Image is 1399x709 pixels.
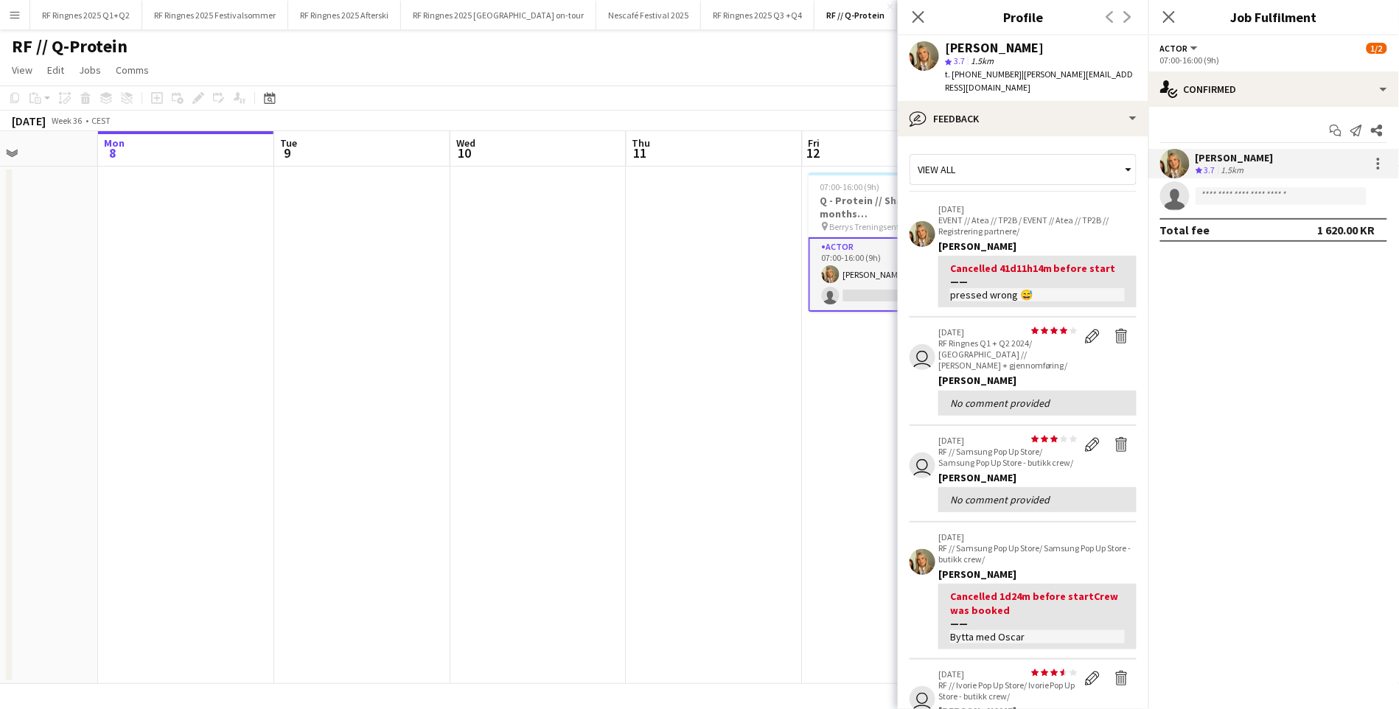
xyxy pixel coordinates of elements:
a: Comms [110,60,155,80]
div: Feedback [898,101,1148,136]
button: RF Ringnes 2025 [GEOGRAPHIC_DATA] on-tour [401,1,596,29]
a: Edit [41,60,70,80]
h3: Q - Protein // Shake of the months ([GEOGRAPHIC_DATA]) [809,194,974,220]
p: EVENT // Atea // TP2B / EVENT // Atea // TP2B // Registrering partnere/ [938,214,1137,237]
div: Confirmed [1148,71,1399,107]
span: Tue [280,136,297,150]
span: 3.7 [1204,164,1215,175]
div: [PERSON_NAME] [1196,151,1274,164]
span: View [12,63,32,77]
div: [PERSON_NAME] [938,240,1137,253]
a: Jobs [73,60,107,80]
div: No comment provided [950,493,1125,506]
span: Mon [104,136,125,150]
p: [DATE] [938,435,1078,446]
span: 11 [630,144,651,161]
div: 07:00-16:00 (9h) [1160,55,1387,66]
span: View all [918,163,955,176]
div: Bytta med Oscar [950,630,1125,643]
a: View [6,60,38,80]
span: 1.5km [968,55,997,66]
button: Nescafé Festival 2025 [596,1,701,29]
div: Cancelled 41d11h14m before start [950,262,1125,288]
app-card-role: Actor3A1/207:00-16:00 (9h)[PERSON_NAME] [809,237,974,312]
div: [PERSON_NAME] [938,374,1137,387]
div: CEST [91,115,111,126]
span: 12 [806,144,820,161]
p: RF Ringnes Q1 + Q2 2024/ [GEOGRAPHIC_DATA] // [PERSON_NAME] + gjennomføring/ [938,338,1078,371]
h3: Profile [898,7,1148,27]
p: RF // Ivorie Pop Up Store/ Ivorie Pop Up Store - butikk crew/ [938,680,1078,702]
h3: Job Fulfilment [1148,7,1399,27]
span: 1/2 [1367,43,1387,54]
button: RF Ringnes 2025 Festivalsommer [142,1,288,29]
span: 07:00-16:00 (9h) [820,181,880,192]
span: | [PERSON_NAME][EMAIL_ADDRESS][DOMAIN_NAME] [945,69,1134,93]
span: Comms [116,63,149,77]
p: [DATE] [938,531,1137,542]
span: Jobs [79,63,101,77]
p: RF // Samsung Pop Up Store/ Samsung Pop Up Store - butikk crew/ [938,446,1078,468]
span: Wed [456,136,475,150]
span: Week 36 [49,115,86,126]
span: t. [PHONE_NUMBER] [945,69,1022,80]
div: No comment provided [950,397,1125,410]
span: 8 [102,144,125,161]
span: 3.7 [954,55,965,66]
button: RF Ringnes 2025 Q3 +Q4 [701,1,814,29]
app-job-card: 07:00-16:00 (9h)1/2Q - Protein // Shake of the months ([GEOGRAPHIC_DATA]) Berrys Treningsenter1 R... [809,172,974,312]
div: Cancelled 1d24m before start Crew was booked [950,590,1125,630]
p: [DATE] [938,326,1078,338]
span: Thu [632,136,651,150]
span: 10 [454,144,475,161]
div: 1 620.00 KR [1318,223,1375,237]
h1: RF // Q-Protein [12,35,128,57]
p: [DATE] [938,203,1137,214]
button: RF Ringnes 2025 Afterski [288,1,401,29]
p: RF // Samsung Pop Up Store/ Samsung Pop Up Store - butikk crew/ [938,542,1137,565]
span: Actor [1160,43,1188,54]
span: 9 [278,144,297,161]
button: Actor [1160,43,1200,54]
div: Total fee [1160,223,1210,237]
span: Berrys Treningsenter [830,221,907,232]
div: [PERSON_NAME] [938,567,1137,581]
span: Edit [47,63,64,77]
button: RF Ringnes 2025 Q1+Q2 [30,1,142,29]
div: [PERSON_NAME] [938,471,1137,484]
div: pressed wrong 😅 [950,288,1125,301]
div: [DATE] [12,113,46,128]
span: Fri [809,136,820,150]
div: [PERSON_NAME] [945,41,1044,55]
p: [DATE] [938,668,1078,680]
button: RF // Q-Protein [814,1,897,29]
div: 1.5km [1218,164,1247,177]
